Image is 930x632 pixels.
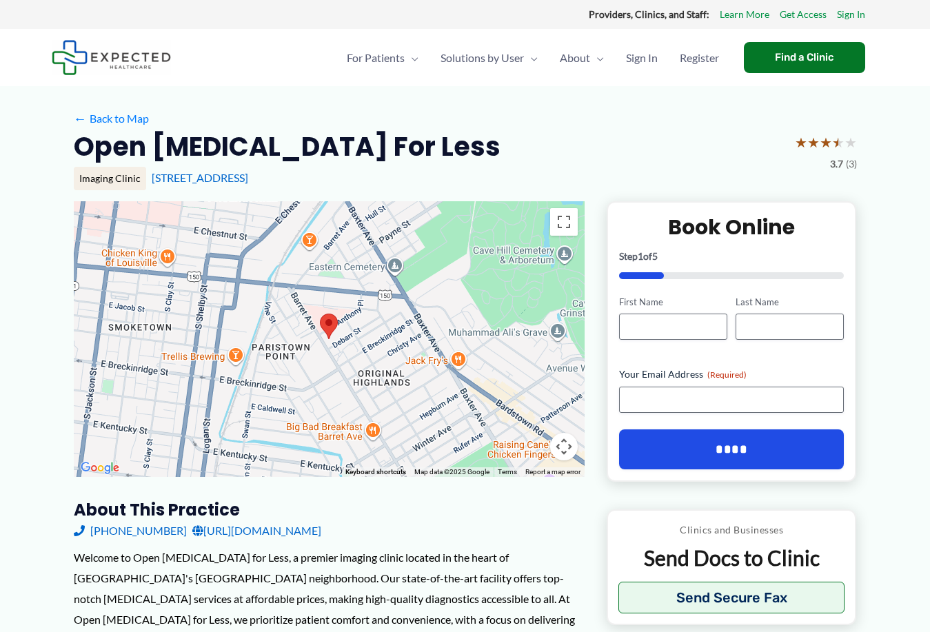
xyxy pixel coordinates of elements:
[615,34,669,82] a: Sign In
[590,34,604,82] span: Menu Toggle
[560,34,590,82] span: About
[74,108,149,129] a: ←Back to Map
[780,6,827,23] a: Get Access
[669,34,730,82] a: Register
[736,296,844,309] label: Last Name
[74,167,146,190] div: Imaging Clinic
[626,34,658,82] span: Sign In
[192,520,321,541] a: [URL][DOMAIN_NAME]
[638,250,643,262] span: 1
[619,367,845,381] label: Your Email Address
[846,155,857,173] span: (3)
[618,582,845,613] button: Send Secure Fax
[336,34,429,82] a: For PatientsMenu Toggle
[837,6,865,23] a: Sign In
[74,520,187,541] a: [PHONE_NUMBER]
[52,40,171,75] img: Expected Healthcare Logo - side, dark font, small
[74,112,87,125] span: ←
[77,459,123,477] a: Open this area in Google Maps (opens a new window)
[414,468,489,476] span: Map data ©2025 Google
[795,130,807,155] span: ★
[550,208,578,236] button: Toggle fullscreen view
[77,459,123,477] img: Google
[619,296,727,309] label: First Name
[820,130,832,155] span: ★
[152,171,248,184] a: [STREET_ADDRESS]
[807,130,820,155] span: ★
[336,34,730,82] nav: Primary Site Navigation
[549,34,615,82] a: AboutMenu Toggle
[498,468,517,476] a: Terms
[652,250,658,262] span: 5
[680,34,719,82] span: Register
[405,34,418,82] span: Menu Toggle
[429,34,549,82] a: Solutions by UserMenu Toggle
[619,252,845,261] p: Step of
[832,130,845,155] span: ★
[830,155,843,173] span: 3.7
[845,130,857,155] span: ★
[74,499,585,520] h3: About this practice
[550,433,578,460] button: Map camera controls
[345,467,406,477] button: Keyboard shortcuts
[707,369,747,380] span: (Required)
[347,34,405,82] span: For Patients
[618,544,845,571] p: Send Docs to Clinic
[619,214,845,241] h2: Book Online
[618,521,845,539] p: Clinics and Businesses
[525,468,580,476] a: Report a map error
[589,8,709,20] strong: Providers, Clinics, and Staff:
[441,34,524,82] span: Solutions by User
[720,6,769,23] a: Learn More
[74,130,501,163] h2: Open [MEDICAL_DATA] for Less
[744,42,865,73] a: Find a Clinic
[524,34,538,82] span: Menu Toggle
